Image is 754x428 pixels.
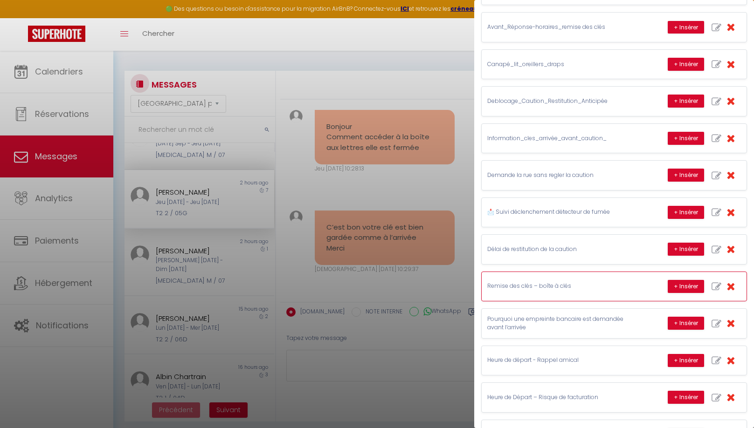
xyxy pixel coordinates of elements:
[487,245,627,254] p: Délai de restitution de la caution
[487,171,627,180] p: Demande la rue sans regler la caution
[487,97,627,106] p: Deblocage_Caution_Restitution_Anticipée
[668,132,704,145] button: + Insérer
[668,95,704,108] button: + Insérer
[668,206,704,219] button: + Insérer
[7,4,35,32] button: Ouvrir le widget de chat LiveChat
[668,317,704,330] button: + Insérer
[487,393,627,402] p: Heure de Départ – Risque de facturation
[487,356,627,365] p: Heure de départ - Rappel amical
[668,58,704,71] button: + Insérer
[668,243,704,256] button: + Insérer
[487,23,627,32] p: Avant_Réponse-horaires_remise des clés
[487,134,627,143] p: Information_cles_arrivée_avant_caution_
[714,386,747,421] iframe: Chat
[668,21,704,34] button: + Insérer
[487,208,627,217] p: 📩 Suivi déclenchement détecteur de fumée
[668,391,704,404] button: + Insérer
[487,282,627,291] p: Remise des clés – boîte à clés
[668,280,704,293] button: + Insérer
[668,354,704,367] button: + Insérer
[487,60,627,69] p: Canapé_lit_oreillers_draps
[487,315,627,333] p: Pourquoi une empreinte bancaire est demandée avant l’arrivée
[668,169,704,182] button: + Insérer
